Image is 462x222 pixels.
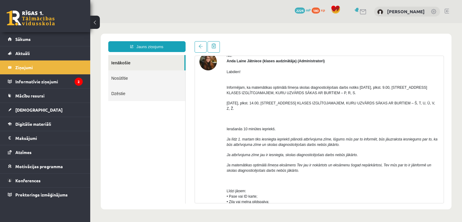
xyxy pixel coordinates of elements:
i: Ja līdz 1. martam tiks iesniegta iepriekš plānotā atbrīvojuma zīme, lūgums mūs par to informēt, b... [137,114,347,124]
i: nebūs jākārto. [186,145,209,150]
a: Jauns ziņojums [18,18,95,29]
span: Motivācijas programma [15,164,63,169]
span: Mācību resursi [15,93,45,98]
i: 2 [75,78,83,86]
a: Maksājumi [8,131,83,145]
span: Konferences [15,178,41,183]
a: Atzīmes [8,145,83,159]
span: Atzīmes [15,150,32,155]
img: Raivo Rutks [377,9,383,15]
i: nebūs jākārto. [227,119,249,124]
a: Konferences [8,174,83,187]
a: Sākums [8,32,83,46]
i: Ja atbrīvojuma zīme jau ir iesniegta, skolas diagnosticējošais darbs [137,130,244,134]
span: Digitālie materiāli [15,121,51,127]
a: Digitālie materiāli [8,117,83,131]
a: Informatīvie ziņojumi2 [8,75,83,88]
span: Ierašanās 10 minūtes iepriekš. [137,104,186,108]
a: Proktoringa izmēģinājums [8,188,83,202]
a: Aktuāli [8,46,83,60]
span: Informējam, ka matemātikas optimālā līmeņa skolas diagnosticējošais darbs notiks [DATE], plkst. 9... [137,62,337,72]
span: Sākums [15,36,31,42]
legend: Informatīvie ziņojumi [15,75,83,88]
span: 180 [312,8,320,14]
a: [PERSON_NAME] [387,8,425,14]
span: [DATE], plkst. 14.00, [STREET_ADDRESS] KLASES IZGLĪTOJAMAJIEM, KURU UZVĀRDS SĀKAS AR BURTIEM – Š,... [137,78,345,88]
a: 180 xp [312,8,328,12]
a: Nosūtītie [18,47,95,63]
span: mP [306,8,311,12]
strong: Anda Laine Jātniece (klases audzinātāja) (Administratori) [137,36,235,40]
span: [DEMOGRAPHIC_DATA] [15,107,63,113]
span: Aktuāli [15,51,30,56]
legend: Ziņojumi [15,60,83,74]
a: Motivācijas programma [8,159,83,173]
img: Anda Laine Jātniece (klases audzinātāja) [109,30,127,47]
span: xp [321,8,325,12]
a: Ienākošie [18,32,94,47]
a: Rīgas 1. Tālmācības vidusskola [7,11,55,26]
a: Dzēstie [18,63,95,78]
a: [DEMOGRAPHIC_DATA] [8,103,83,117]
i: nebūs jākārto. [245,130,267,134]
span: Labdien! [137,47,150,51]
i: Ja matemātikas optimālā līmeņa eksāmens Tev jau ir nokārtots un eksāmenu šogad nepārkārtosi, Tev ... [137,140,341,150]
a: 2224 mP [295,8,311,12]
span: Līdzi jāņem: • Pase vai ID karte; • Zila vai melna pildspalva; • Drīkst izmantot zinātnisko kalku... [137,166,334,197]
span: Proktoringa izmēģinājums [15,192,68,197]
a: Ziņojumi [8,60,83,74]
span: 2224 [295,8,305,14]
a: Mācību resursi [8,89,83,103]
legend: Maksājumi [15,131,83,145]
